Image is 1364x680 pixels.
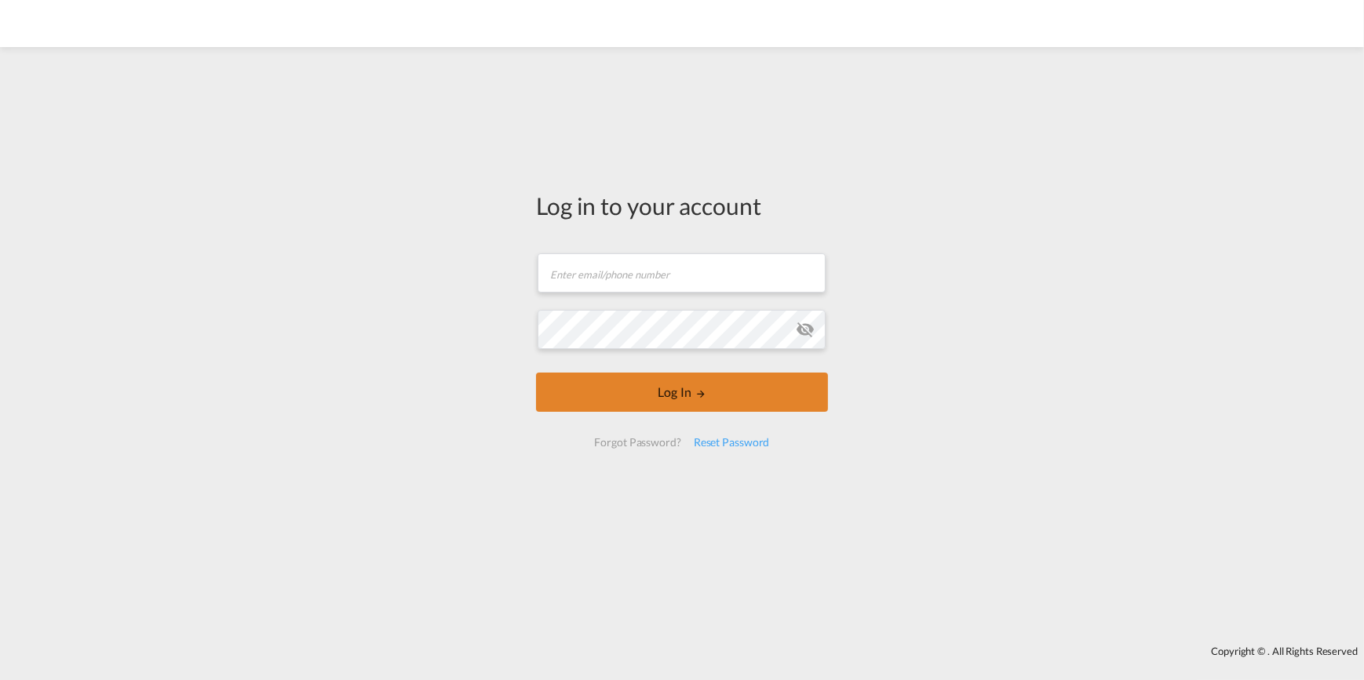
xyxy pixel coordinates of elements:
button: LOGIN [536,373,828,412]
div: Forgot Password? [588,428,687,456]
div: Reset Password [687,428,776,456]
input: Enter email/phone number [538,253,826,293]
div: Log in to your account [536,189,828,222]
md-icon: icon-eye-off [796,320,815,339]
